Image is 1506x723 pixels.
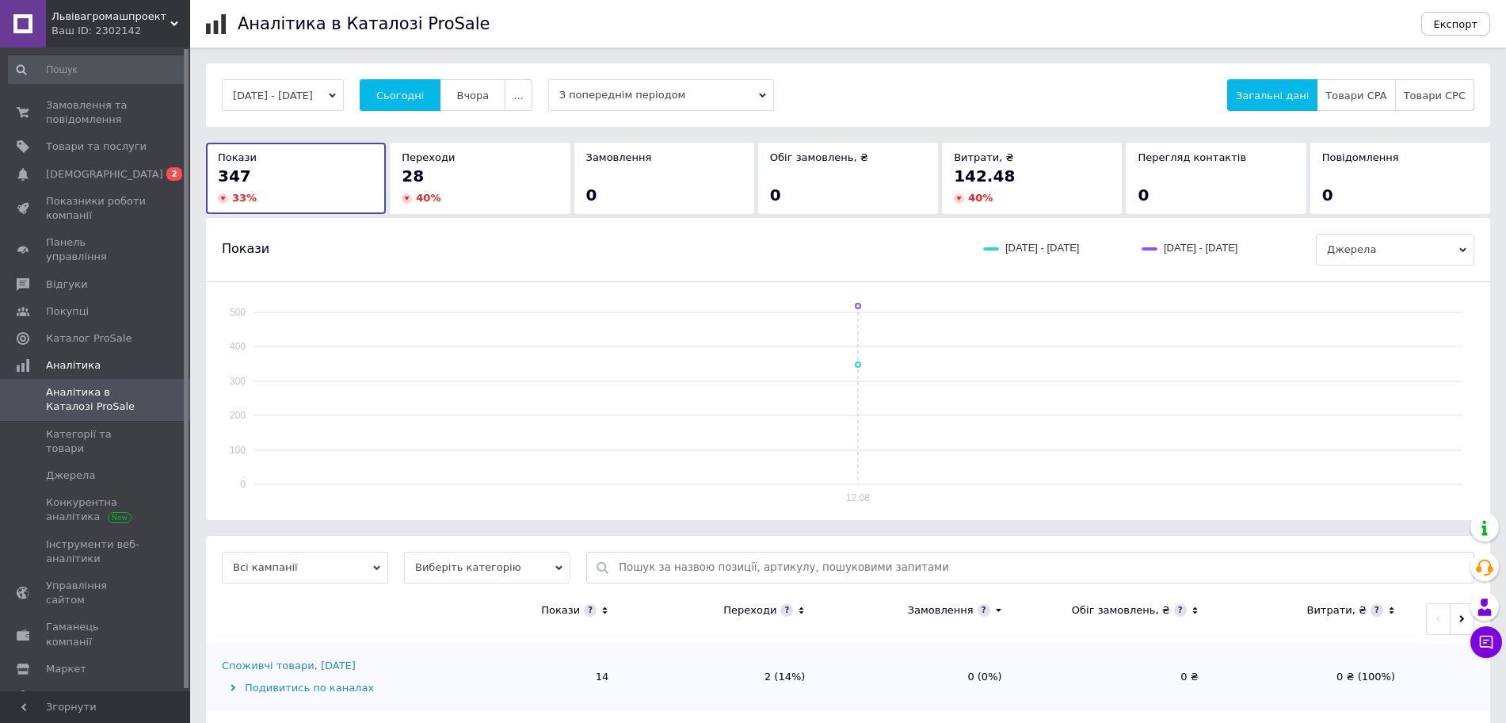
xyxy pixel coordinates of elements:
div: Покази [541,603,580,618]
span: Показники роботи компанії [46,194,147,223]
span: Конкурентна аналітика [46,495,147,524]
button: Загальні дані [1227,79,1317,111]
button: Вчора [440,79,505,111]
span: Покази [222,240,269,258]
div: Замовлення [908,603,974,618]
span: 0 [1138,186,1149,205]
span: 40 % [416,192,440,204]
button: Сьогодні [360,79,441,111]
span: Каталог ProSale [46,331,132,346]
span: 33 % [232,192,257,204]
span: Категорії та товари [46,427,147,456]
span: Покупці [46,304,89,319]
button: Товари CPA [1317,79,1395,111]
text: 300 [230,376,246,387]
span: ... [513,90,523,101]
span: Покази [218,151,257,163]
text: 0 [240,479,246,490]
span: Джерела [1316,234,1474,266]
div: Переходи [723,603,776,618]
span: Гаманець компанії [46,620,147,648]
td: 14 [428,643,624,711]
span: З попереднім періодом [548,79,774,111]
button: [DATE] - [DATE] [222,79,344,111]
span: 2 [166,167,182,181]
span: 28 [402,166,424,186]
span: Товари CPA [1325,90,1386,101]
span: Відгуки [46,277,87,292]
span: Панель управління [46,235,147,264]
td: 0 (0%) [821,643,1017,711]
div: Ваш ID: 2302142 [51,24,190,38]
td: 0 ₴ [1018,643,1214,711]
div: Витрати, ₴ [1306,603,1367,618]
span: Інструменти веб-аналітики [46,537,147,566]
div: Споживчі товари, [DATE] [222,659,356,673]
text: 400 [230,341,246,352]
span: Експорт [1434,18,1478,30]
span: Повідомлення [1322,151,1399,163]
span: Загальні дані [1236,90,1309,101]
span: Товари та послуги [46,140,147,154]
span: 347 [218,166,251,186]
span: 0 [586,186,597,205]
text: 200 [230,410,246,421]
span: Витрати, ₴ [954,151,1014,163]
span: 40 % [968,192,993,204]
span: 0 [1322,186,1333,205]
span: Управління сайтом [46,579,147,607]
span: Перегляд контактів [1138,151,1246,163]
span: Обіг замовлень, ₴ [770,151,868,163]
span: Всі кампанії [222,552,388,583]
span: Замовлення та повідомлення [46,98,147,127]
span: Вчора [456,90,489,101]
div: Обіг замовлень, ₴ [1072,603,1170,618]
span: Аналітика [46,358,101,373]
span: Переходи [402,151,455,163]
span: 0 [770,186,781,205]
span: Аналітика в Каталозі ProSale [46,385,147,414]
button: Експорт [1421,12,1491,36]
input: Пошук [8,55,187,84]
button: Товари CPC [1395,79,1474,111]
span: Замовлення [586,151,652,163]
text: 500 [230,307,246,318]
span: Джерела [46,469,95,483]
h1: Аналітика в Каталозі ProSale [238,14,490,33]
span: 142.48 [954,166,1015,186]
div: Подивитись по каналах [222,681,424,695]
td: 2 (14%) [624,643,821,711]
span: Товари CPC [1404,90,1466,101]
span: [DEMOGRAPHIC_DATA] [46,167,163,182]
span: Маркет [46,662,86,676]
span: Сьогодні [376,90,425,101]
text: 100 [230,445,246,456]
input: Пошук за назвою позиції, артикулу, пошуковими запитами [619,553,1466,583]
button: Чат з покупцем [1470,626,1502,658]
button: ... [505,79,532,111]
text: 12.08 [846,492,870,503]
span: Львівагромашпроект [51,10,170,24]
span: Виберіть категорію [404,552,570,583]
span: Налаштування [46,689,127,703]
td: 0 ₴ (100%) [1214,643,1411,711]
